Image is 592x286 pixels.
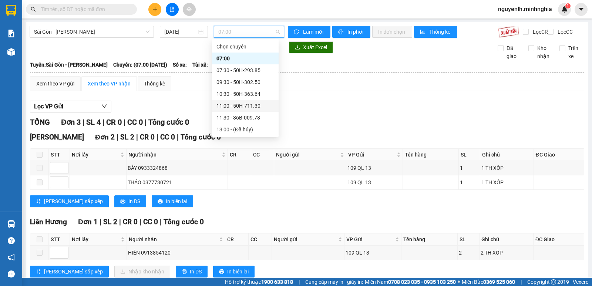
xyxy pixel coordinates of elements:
[414,26,457,38] button: bar-chartThống kê
[219,269,224,275] span: printer
[86,118,101,127] span: SL 4
[346,175,403,190] td: 109 QL 13
[534,233,584,246] th: ĐC Giao
[462,278,515,286] span: Miền Bắc
[251,149,275,161] th: CC
[401,233,458,246] th: Tên hàng
[8,237,15,244] span: question-circle
[164,218,204,226] span: Tổng cước 0
[30,133,84,141] span: [PERSON_NAME]
[458,280,460,283] span: ⚪️
[31,7,36,12] span: search
[288,26,330,38] button: syncLàm mới
[276,151,338,159] span: Người gửi
[555,28,574,36] span: Lọc CC
[34,26,149,37] span: Sài Gòn - Phan Rí
[289,41,333,53] button: downloadXuất Excel
[192,61,208,69] span: Tài xế:
[249,233,272,246] th: CC
[561,6,568,13] img: icon-new-feature
[578,6,585,13] span: caret-down
[30,195,109,207] button: sort-ascending[PERSON_NAME] sắp xếp
[113,61,167,69] span: Chuyến: (07:00 [DATE])
[120,133,134,141] span: SL 2
[347,164,401,172] div: 109 QL 13
[575,3,588,16] button: caret-down
[261,279,293,285] strong: 1900 633 818
[213,266,255,277] button: printerIn biên lai
[144,80,165,88] div: Thống kê
[145,118,147,127] span: |
[6,5,16,16] img: logo-vxr
[551,279,556,285] span: copyright
[143,218,158,226] span: CC 0
[429,28,451,36] span: Thống kê
[49,149,70,161] th: STT
[166,197,187,205] span: In biên lai
[169,7,175,12] span: file-add
[152,195,193,207] button: printerIn biên lai
[173,61,187,69] span: Số xe:
[95,133,115,141] span: Đơn 2
[459,249,478,257] div: 2
[481,178,532,186] div: 1 TH XỐP
[303,43,327,51] span: Xuất Excel
[78,218,98,226] span: Đơn 1
[128,178,226,186] div: THẢO 0377730721
[139,218,141,226] span: |
[483,279,515,285] strong: 0369 525 060
[36,199,41,205] span: sort-ascending
[372,26,413,38] button: In đơn chọn
[128,197,140,205] span: In DS
[44,197,103,205] span: [PERSON_NAME] sắp xếp
[521,278,522,286] span: |
[103,218,117,226] span: SL 2
[338,29,344,35] span: printer
[347,28,364,36] span: In phơi
[34,102,63,111] span: Lọc VP Gửi
[388,279,456,285] strong: 0708 023 035 - 0935 103 250
[117,133,118,141] span: |
[148,3,161,16] button: plus
[7,30,15,37] img: solution-icon
[140,133,155,141] span: CR 0
[136,133,138,141] span: |
[346,161,403,175] td: 109 QL 13
[181,133,221,141] span: Tổng cước 0
[127,118,143,127] span: CC 0
[177,133,179,141] span: |
[565,3,571,9] sup: 1
[481,164,532,172] div: 1 TH XỐP
[565,44,585,60] span: Trên xe
[128,164,226,172] div: BẢY 0933324868
[481,249,532,257] div: 2 TH XỐP
[72,235,119,243] span: Nơi lấy
[460,164,479,172] div: 1
[190,268,202,276] span: In DS
[344,246,401,260] td: 109 QL 13
[120,199,125,205] span: printer
[274,235,337,243] span: Người gửi
[346,235,394,243] span: VP Gửi
[128,249,223,257] div: HIỀN 0913854120
[228,149,251,161] th: CR
[7,48,15,56] img: warehouse-icon
[566,3,569,9] span: 1
[218,26,279,37] span: 07:00
[72,151,119,159] span: Nơi lấy
[7,220,15,228] img: warehouse-icon
[183,3,196,16] button: aim
[403,149,459,161] th: Tên hàng
[534,149,584,161] th: ĐC Giao
[216,54,274,63] div: 07:00
[346,249,400,257] div: 109 QL 13
[8,254,15,261] span: notification
[504,44,523,60] span: Đã giao
[295,45,300,51] span: download
[216,90,274,98] div: 10:30 - 50H-363.64
[30,118,50,127] span: TỔNG
[114,266,170,277] button: downloadNhập kho nhận
[492,4,558,14] span: nguyenlh.minhnghia
[348,151,395,159] span: VP Gửi
[124,118,125,127] span: |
